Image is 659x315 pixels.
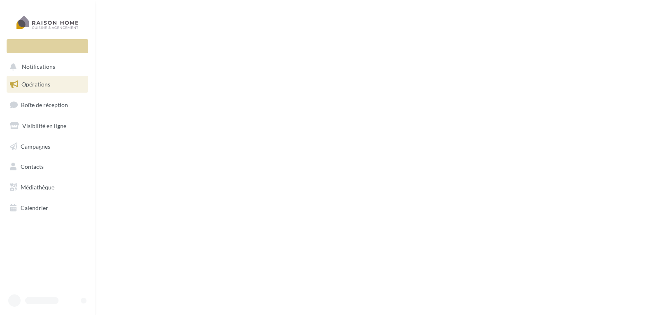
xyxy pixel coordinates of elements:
[5,76,90,93] a: Opérations
[5,138,90,155] a: Campagnes
[7,39,88,53] div: Nouvelle campagne
[21,163,44,170] span: Contacts
[5,199,90,217] a: Calendrier
[21,204,48,211] span: Calendrier
[5,179,90,196] a: Médiathèque
[22,63,55,70] span: Notifications
[21,81,50,88] span: Opérations
[5,117,90,135] a: Visibilité en ligne
[21,184,54,191] span: Médiathèque
[22,122,66,129] span: Visibilité en ligne
[5,158,90,175] a: Contacts
[5,96,90,114] a: Boîte de réception
[21,101,68,108] span: Boîte de réception
[21,142,50,149] span: Campagnes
